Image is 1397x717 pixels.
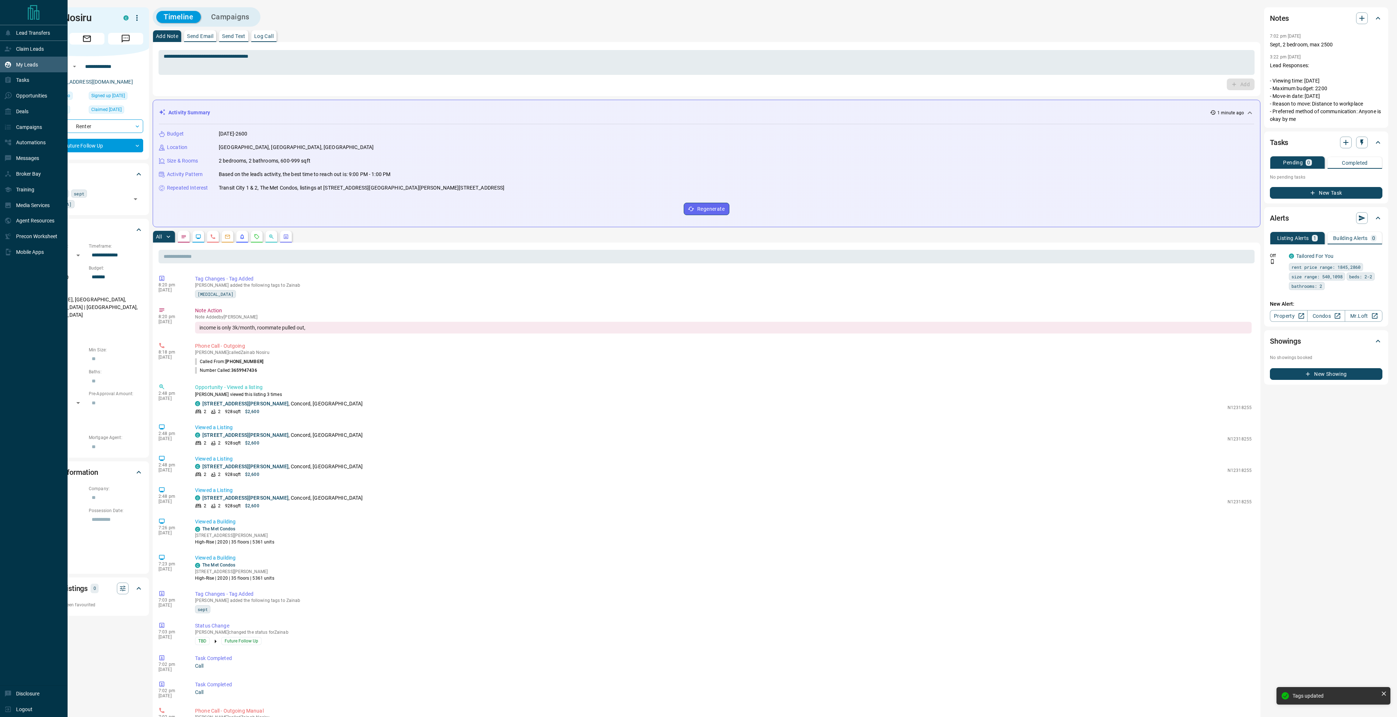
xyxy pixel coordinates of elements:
[1270,12,1289,24] h2: Notes
[225,440,241,446] p: 928 sqft
[198,606,208,613] span: sept
[159,688,184,693] p: 7:02 pm
[245,408,259,415] p: $2,600
[1228,499,1252,505] p: N12318255
[195,662,1252,670] p: Call
[204,503,206,509] p: 2
[202,463,363,470] p: , Concord, [GEOGRAPHIC_DATA]
[159,350,184,355] p: 8:18 pm
[159,634,184,640] p: [DATE]
[31,325,143,331] p: Motivation:
[195,568,274,575] p: [STREET_ADDRESS][PERSON_NAME]
[159,662,184,667] p: 7:02 pm
[202,495,289,501] a: [STREET_ADDRESS][PERSON_NAME]
[198,637,206,645] span: TBD
[268,234,274,240] svg: Opportunities
[31,412,143,419] p: Credit Score:
[89,507,143,514] p: Possession Date:
[89,347,143,353] p: Min Size:
[195,707,1252,715] p: Phone Call - Outgoing Manual
[1217,110,1244,116] p: 1 minute ago
[159,436,184,441] p: [DATE]
[684,203,729,215] button: Regenerate
[195,622,1252,630] p: Status Change
[219,171,390,178] p: Based on the lead's activity, the best time to reach out is: 9:00 PM - 1:00 PM
[159,598,184,603] p: 7:03 pm
[218,503,221,509] p: 2
[195,539,274,545] p: High-Rise | 2020 | 35 floors | 5361 units
[1283,160,1303,165] p: Pending
[1270,368,1382,380] button: New Showing
[159,314,184,319] p: 8:20 pm
[93,584,96,592] p: 0
[195,487,1252,494] p: Viewed a Listing
[1291,282,1322,290] span: bathrooms: 2
[50,79,133,85] a: [EMAIL_ADDRESS][DOMAIN_NAME]
[1270,212,1289,224] h2: Alerts
[1372,236,1375,241] p: 0
[89,390,143,397] p: Pre-Approval Amount:
[1270,62,1382,123] p: Lead Responses: - Viewing time: [DATE] - Maximum budget: 2200 - Move-in date: [DATE] - Reason to ...
[1307,160,1310,165] p: 0
[195,464,200,469] div: condos.ca
[1270,332,1382,350] div: Showings
[159,494,184,499] p: 2:48 pm
[222,34,245,39] p: Send Text
[89,106,143,116] div: Wed Aug 06 2025
[89,92,143,102] div: Sun Aug 03 2025
[204,471,206,478] p: 2
[1270,310,1308,322] a: Property
[225,471,241,478] p: 928 sqft
[1228,404,1252,411] p: N12318255
[108,33,143,45] span: Message
[225,637,258,645] span: Future Follow Up
[204,408,206,415] p: 2
[159,396,184,401] p: [DATE]
[159,525,184,530] p: 7:26 pm
[1270,209,1382,227] div: Alerts
[31,602,143,608] p: No listings have been favourited
[1270,335,1301,347] h2: Showings
[187,34,213,39] p: Send Email
[167,184,208,192] p: Repeated Interest
[167,130,184,138] p: Budget
[159,319,184,324] p: [DATE]
[202,401,289,407] a: [STREET_ADDRESS][PERSON_NAME]
[195,384,1252,391] p: Opportunity - Viewed a listing
[195,563,200,568] div: condos.ca
[245,471,259,478] p: $2,600
[1270,354,1382,361] p: No showings booked
[218,408,221,415] p: 2
[195,283,1252,288] p: [PERSON_NAME] added the following tags to Zainab
[159,530,184,535] p: [DATE]
[89,485,143,492] p: Company:
[159,468,184,473] p: [DATE]
[1270,34,1301,39] p: 7:02 pm [DATE]
[89,369,143,375] p: Baths:
[159,355,184,360] p: [DATE]
[167,144,187,151] p: Location
[225,503,241,509] p: 928 sqft
[167,157,198,165] p: Size & Rooms
[202,526,236,531] a: The Met Condos
[195,532,274,539] p: [STREET_ADDRESS][PERSON_NAME]
[195,314,1252,320] p: Note Added by [PERSON_NAME]
[202,494,363,502] p: , Concord, [GEOGRAPHIC_DATA]
[31,287,143,294] p: Areas Searched:
[156,11,201,23] button: Timeline
[1289,253,1294,259] div: condos.ca
[1228,467,1252,474] p: N12318255
[195,342,1252,350] p: Phone Call - Outgoing
[123,15,129,20] div: condos.ca
[202,432,289,438] a: [STREET_ADDRESS][PERSON_NAME]
[156,234,162,239] p: All
[195,527,200,532] div: condos.ca
[1270,300,1382,308] p: New Alert:
[218,471,221,478] p: 2
[225,359,263,364] span: [PHONE_NUMBER]
[219,130,247,138] p: [DATE]-2600
[1291,263,1360,271] span: rent price range: 1845,2860
[1270,259,1275,264] svg: Push Notification Only
[31,294,143,321] p: [PERSON_NAME], [GEOGRAPHIC_DATA], [GEOGRAPHIC_DATA] | [GEOGRAPHIC_DATA], [GEOGRAPHIC_DATA]
[202,431,363,439] p: , Concord, [GEOGRAPHIC_DATA]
